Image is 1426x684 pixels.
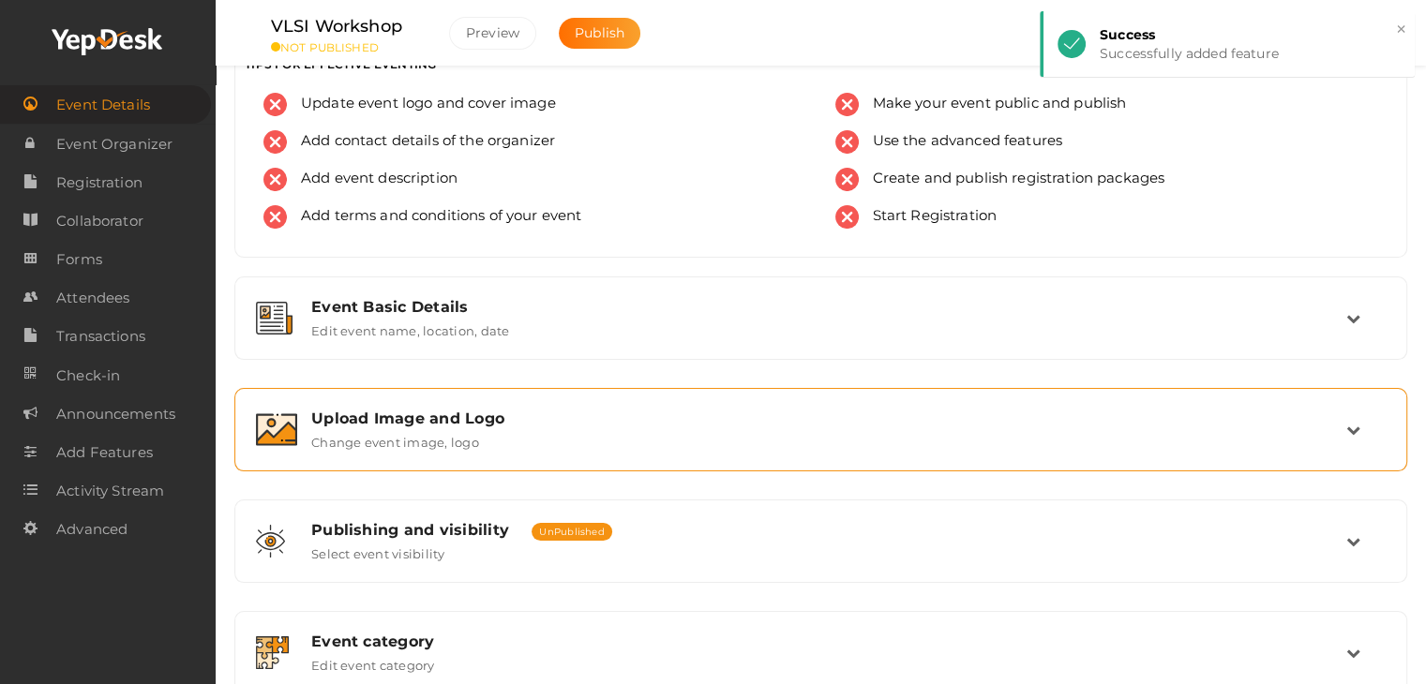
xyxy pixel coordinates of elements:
div: Upload Image and Logo [311,409,1346,427]
div: Event category [311,632,1346,650]
img: shared-vision.svg [256,525,285,558]
img: error.svg [835,205,859,229]
span: Add contact details of the organizer [287,130,555,154]
label: Select event visibility [311,539,445,561]
span: UnPublished [532,523,612,541]
div: Success [1100,25,1401,44]
a: Event category Edit event category [245,659,1397,677]
span: Activity Stream [56,472,164,510]
span: Announcements [56,395,175,433]
div: Event Basic Details [311,298,1346,316]
img: error.svg [263,130,287,154]
span: Forms [56,241,102,278]
span: Start Registration [859,205,998,229]
span: Attendees [56,279,129,317]
span: Add event description [287,168,458,191]
img: event-details.svg [256,302,293,335]
button: × [1395,19,1407,40]
img: error.svg [835,168,859,191]
span: Transactions [56,318,145,355]
label: Edit event category [311,650,435,673]
span: Advanced [56,511,128,548]
img: error.svg [263,205,287,229]
div: Successfully added feature [1100,44,1401,63]
a: Event Basic Details Edit event name, location, date [245,324,1397,342]
span: Registration [56,164,143,201]
span: Check-in [56,357,120,394]
span: Make your event public and publish [859,93,1127,116]
span: Create and publish registration packages [859,168,1165,191]
img: error.svg [835,130,859,154]
span: Event Details [56,86,150,124]
a: Publishing and visibility UnPublished Select event visibility [245,547,1397,565]
img: error.svg [263,168,287,191]
label: Edit event name, location, date [311,316,509,338]
button: Publish [559,18,640,49]
small: NOT PUBLISHED [271,40,421,54]
span: Publish [575,24,624,41]
span: Publishing and visibility [311,521,509,539]
span: Event Organizer [56,126,173,163]
label: Change event image, logo [311,427,479,450]
span: Add terms and conditions of your event [287,205,581,229]
img: error.svg [263,93,287,116]
span: Update event logo and cover image [287,93,556,116]
img: image.svg [256,413,297,446]
a: Upload Image and Logo Change event image, logo [245,436,1397,454]
button: Preview [449,17,536,50]
img: category.svg [256,636,289,669]
img: error.svg [835,93,859,116]
span: Collaborator [56,202,143,240]
span: Use the advanced features [859,130,1063,154]
span: Add Features [56,434,153,471]
label: VLSI Workshop [271,13,402,40]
